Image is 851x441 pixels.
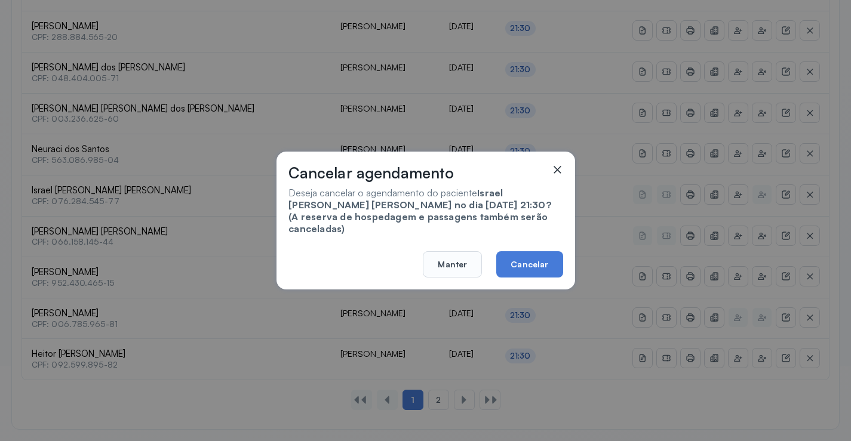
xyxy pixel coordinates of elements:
span: Israel [PERSON_NAME] [PERSON_NAME] no dia [DATE] 21:30? [288,187,552,211]
section: Deseja cancelar o agendamento do paciente [288,187,560,211]
h3: Cancelar agendamento [288,164,454,182]
button: Manter [423,251,482,277]
button: Cancelar [496,251,563,277]
span: (A reserva de hospedagem e passagens também serão canceladas) [288,211,548,235]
